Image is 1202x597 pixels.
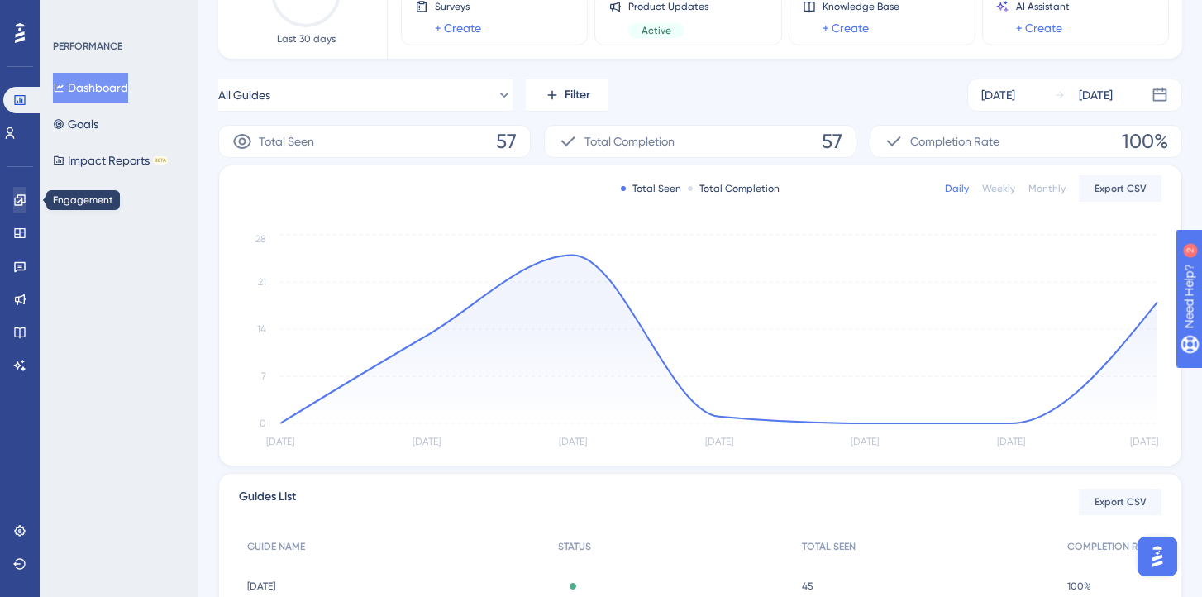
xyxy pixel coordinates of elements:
[1095,495,1147,509] span: Export CSV
[997,436,1025,447] tspan: [DATE]
[496,128,517,155] span: 57
[688,182,780,195] div: Total Completion
[1067,580,1091,593] span: 100%
[1095,182,1147,195] span: Export CSV
[53,73,128,103] button: Dashboard
[910,131,999,151] span: Completion Rate
[642,24,671,37] span: Active
[266,436,294,447] tspan: [DATE]
[239,487,296,517] span: Guides List
[261,370,266,382] tspan: 7
[247,540,305,553] span: GUIDE NAME
[153,156,168,165] div: BETA
[526,79,608,112] button: Filter
[982,182,1015,195] div: Weekly
[259,131,314,151] span: Total Seen
[53,146,168,175] button: Impact ReportsBETA
[621,182,681,195] div: Total Seen
[559,436,587,447] tspan: [DATE]
[802,540,856,553] span: TOTAL SEEN
[255,233,266,245] tspan: 28
[851,436,879,447] tspan: [DATE]
[823,18,869,38] a: + Create
[802,580,813,593] span: 45
[1067,540,1153,553] span: COMPLETION RATE
[822,128,842,155] span: 57
[1079,85,1113,105] div: [DATE]
[1122,128,1168,155] span: 100%
[1130,436,1158,447] tspan: [DATE]
[115,8,120,21] div: 2
[260,418,266,429] tspan: 0
[1079,175,1161,202] button: Export CSV
[277,32,336,45] span: Last 30 days
[247,580,275,593] span: [DATE]
[218,85,270,105] span: All Guides
[584,131,675,151] span: Total Completion
[53,109,98,139] button: Goals
[1028,182,1066,195] div: Monthly
[413,436,441,447] tspan: [DATE]
[1133,532,1182,581] iframe: UserGuiding AI Assistant Launcher
[257,323,266,335] tspan: 14
[258,276,266,288] tspan: 21
[218,79,513,112] button: All Guides
[558,540,591,553] span: STATUS
[705,436,733,447] tspan: [DATE]
[945,182,969,195] div: Daily
[1079,489,1161,515] button: Export CSV
[1016,18,1062,38] a: + Create
[981,85,1015,105] div: [DATE]
[53,40,122,53] div: PERFORMANCE
[39,4,103,24] span: Need Help?
[565,85,590,105] span: Filter
[435,18,481,38] a: + Create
